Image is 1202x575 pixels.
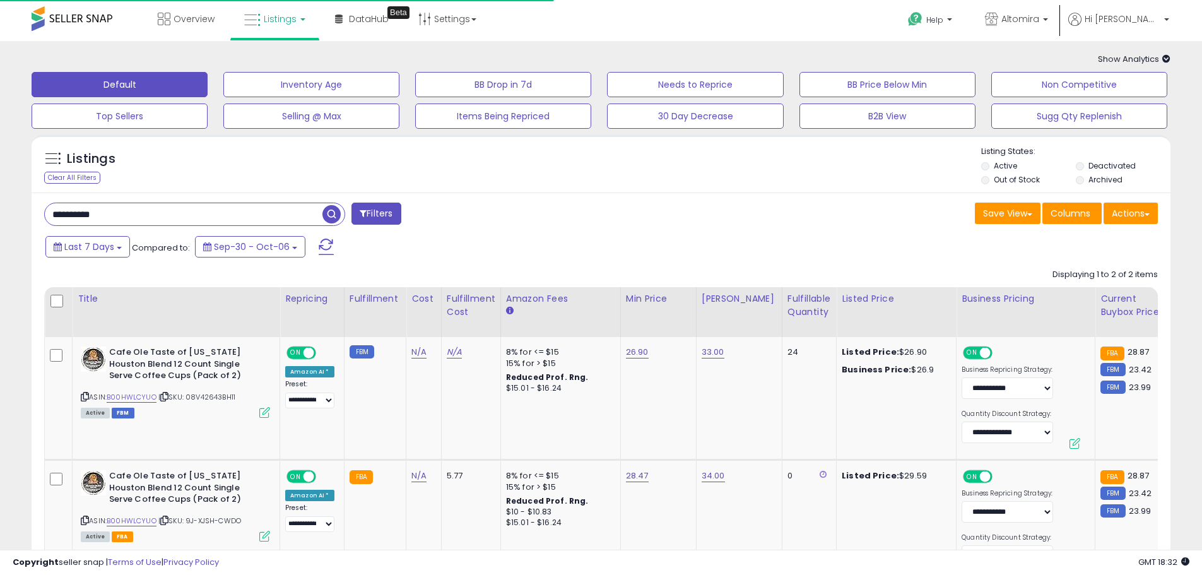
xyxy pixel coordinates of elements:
div: Min Price [626,292,691,305]
b: Reduced Prof. Rng. [506,495,589,506]
span: Sep-30 - Oct-06 [214,240,290,253]
span: 28.87 [1128,470,1150,482]
span: Compared to: [132,242,190,254]
button: Save View [975,203,1040,224]
div: 5.77 [447,470,491,482]
div: Cost [411,292,436,305]
p: Listing States: [981,146,1170,158]
span: Show Analytics [1098,53,1170,65]
div: seller snap | | [13,557,219,569]
button: 30 Day Decrease [607,104,783,129]
label: Archived [1088,174,1122,185]
span: ON [964,348,980,359]
span: 28.87 [1128,346,1150,358]
button: Inventory Age [223,72,399,97]
div: Business Pricing [962,292,1090,305]
button: Selling @ Max [223,104,399,129]
button: Actions [1104,203,1158,224]
small: FBM [1100,504,1125,518]
small: Amazon Fees. [506,305,514,317]
span: | SKU: 08V42643BH11 [158,392,235,402]
button: BB Price Below Min [799,72,975,97]
small: FBM [350,345,374,359]
label: Business Repricing Strategy: [962,365,1053,374]
span: Altomira [1001,13,1039,25]
span: Hi [PERSON_NAME] [1085,13,1160,25]
span: Help [926,15,943,25]
span: 23.99 [1129,381,1152,393]
button: Needs to Reprice [607,72,783,97]
i: Get Help [907,11,923,27]
span: | SKU: 9J-XJSH-CWDO [158,516,241,526]
div: Displaying 1 to 2 of 2 items [1052,269,1158,281]
small: FBM [1100,381,1125,394]
small: FBA [1100,470,1124,484]
span: OFF [991,471,1011,482]
span: ON [288,471,303,482]
div: Amazon AI * [285,366,334,377]
span: 23.42 [1129,487,1152,499]
button: Items Being Repriced [415,104,591,129]
div: $29.59 [842,470,946,482]
span: Last 7 Days [64,240,114,253]
small: FBM [1100,487,1125,500]
div: Current Buybox Price [1100,292,1165,319]
div: Title [78,292,274,305]
div: $15.01 - $16.24 [506,518,611,528]
label: Active [994,160,1017,171]
span: 2025-10-14 18:32 GMT [1138,556,1189,568]
div: Clear All Filters [44,172,100,184]
span: Columns [1051,207,1090,220]
div: Amazon AI * [285,490,334,501]
b: Listed Price: [842,346,899,358]
div: Preset: [285,504,334,532]
button: Default [32,72,208,97]
div: 15% for > $15 [506,358,611,369]
button: Sugg Qty Replenish [991,104,1167,129]
img: 61bQXzqwyqL._SL40_.jpg [81,347,106,372]
div: ASIN: [81,347,270,417]
span: FBA [112,531,133,542]
span: DataHub [349,13,389,25]
button: Columns [1042,203,1102,224]
a: 34.00 [702,470,725,482]
a: Hi [PERSON_NAME] [1068,13,1169,41]
div: Amazon Fees [506,292,615,305]
span: All listings currently available for purchase on Amazon [81,531,110,542]
div: Tooltip anchor [387,6,410,19]
small: FBM [1100,363,1125,376]
a: N/A [411,346,427,359]
a: B00HWLCYUO [107,516,156,526]
a: Terms of Use [108,556,162,568]
div: Preset: [285,380,334,408]
button: Last 7 Days [45,236,130,258]
small: FBA [1100,347,1124,360]
span: OFF [314,471,334,482]
div: 0 [787,470,827,482]
a: 33.00 [702,346,724,359]
b: Business Price: [842,364,911,376]
div: Fulfillment Cost [447,292,495,319]
span: OFF [314,348,334,359]
button: B2B View [799,104,975,129]
button: Top Sellers [32,104,208,129]
span: 23.99 [1129,505,1152,517]
a: N/A [447,346,462,359]
a: Privacy Policy [163,556,219,568]
a: B00HWLCYUO [107,392,156,403]
span: FBM [112,408,134,418]
span: Overview [174,13,215,25]
button: Sep-30 - Oct-06 [195,236,305,258]
span: Listings [264,13,297,25]
div: Fulfillment [350,292,401,305]
a: Help [898,2,965,41]
a: N/A [411,470,427,482]
a: 28.47 [626,470,649,482]
div: [PERSON_NAME] [702,292,777,305]
b: Cafe Ole Taste of [US_STATE] Houston Blend 12 Count Single Serve Coffee Cups (Pack of 2) [109,470,262,509]
h5: Listings [67,150,115,168]
button: BB Drop in 7d [415,72,591,97]
b: Listed Price: [842,470,899,482]
div: $26.9 [842,364,946,376]
div: $10 - $10.83 [506,507,611,518]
